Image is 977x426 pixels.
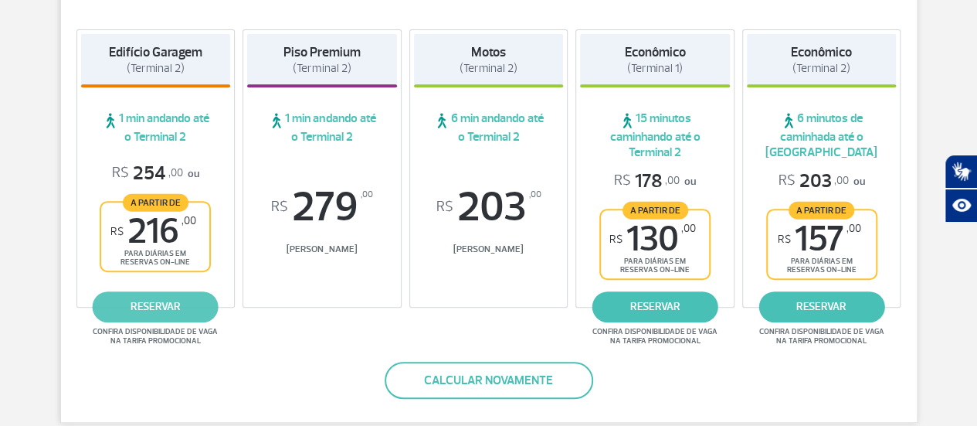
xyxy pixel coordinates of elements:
[945,155,977,189] button: Abrir tradutor de língua de sinais.
[271,199,288,216] sup: R$
[360,186,372,203] sup: ,00
[471,44,506,60] strong: Motos
[114,249,196,267] span: para diárias em reservas on-line
[779,169,849,193] span: 203
[592,291,718,322] a: reservar
[778,222,861,257] span: 157
[90,327,220,346] span: Confira disponibilidade de vaga na tarifa promocional
[110,214,196,249] span: 216
[181,214,196,227] sup: ,00
[247,244,397,255] span: [PERSON_NAME]
[792,61,850,76] span: (Terminal 2)
[247,111,397,145] span: 1 min andando até o Terminal 2
[681,222,696,235] sup: ,00
[614,169,680,193] span: 178
[247,186,397,228] span: 279
[590,327,720,346] span: Confira disponibilidade de vaga na tarifa promocional
[789,201,854,219] span: A partir de
[283,44,360,60] strong: Piso Premium
[93,291,219,322] a: reservar
[622,201,688,219] span: A partir de
[109,44,202,60] strong: Edifício Garagem
[614,169,696,193] p: ou
[846,222,861,235] sup: ,00
[945,155,977,223] div: Plugin de acessibilidade da Hand Talk.
[609,222,696,257] span: 130
[110,225,124,238] sup: R$
[945,189,977,223] button: Abrir recursos assistivos.
[414,111,564,145] span: 6 min andando até o Terminal 2
[781,257,863,274] span: para diárias em reservas on-line
[460,61,517,76] span: (Terminal 2)
[609,233,622,246] sup: R$
[528,186,541,203] sup: ,00
[414,244,564,255] span: [PERSON_NAME]
[747,111,897,160] span: 6 minutos de caminhada até o [GEOGRAPHIC_DATA]
[414,186,564,228] span: 203
[779,169,865,193] p: ou
[614,257,696,274] span: para diárias em reservas on-line
[123,193,188,211] span: A partir de
[385,362,593,399] button: Calcular novamente
[436,199,453,216] sup: R$
[293,61,351,76] span: (Terminal 2)
[112,162,199,186] p: ou
[580,111,730,160] span: 15 minutos caminhando até o Terminal 2
[625,44,686,60] strong: Econômico
[112,162,183,186] span: 254
[791,44,852,60] strong: Econômico
[81,111,231,145] span: 1 min andando até o Terminal 2
[127,61,185,76] span: (Terminal 2)
[757,327,887,346] span: Confira disponibilidade de vaga na tarifa promocional
[778,233,791,246] sup: R$
[627,61,683,76] span: (Terminal 1)
[758,291,884,322] a: reservar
